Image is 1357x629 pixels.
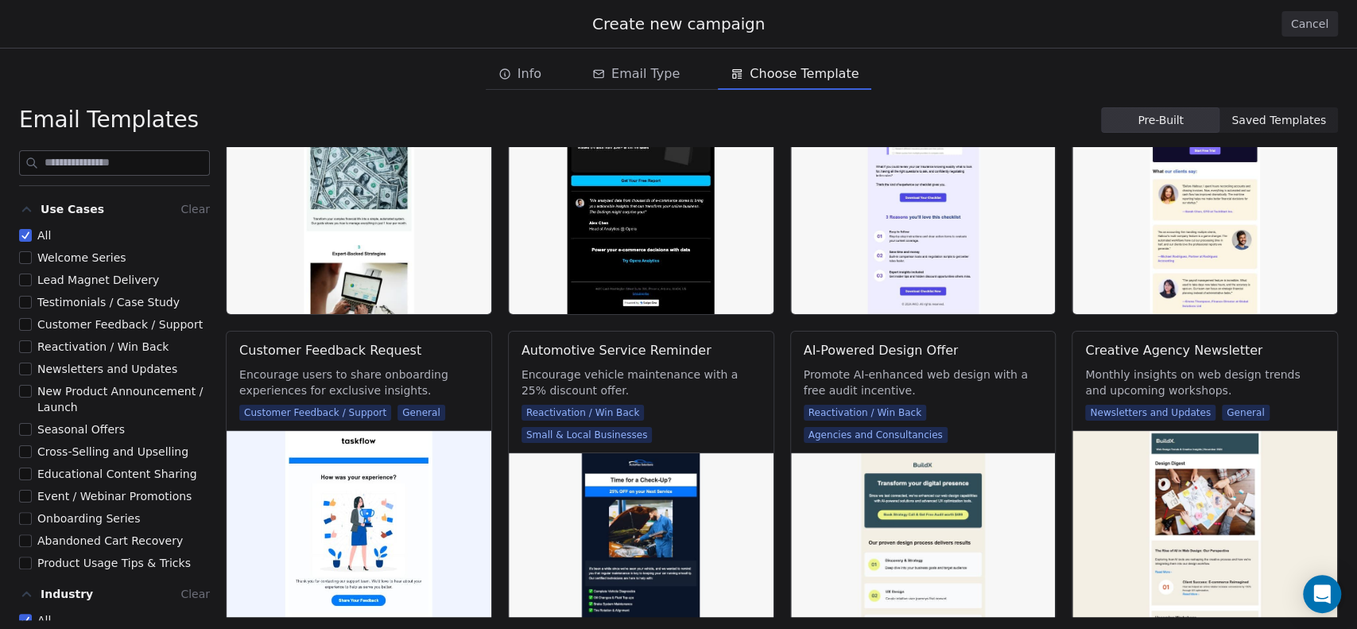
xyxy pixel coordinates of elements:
span: Monthly insights on web design trends and upcoming workshops. [1085,367,1324,398]
div: Use CasesClear [19,227,210,571]
span: Seasonal Offers [37,423,125,436]
span: Customer Feedback / Support [37,318,203,331]
span: Promote AI-enhanced web design with a free audit incentive. [804,367,1043,398]
span: General [397,405,445,421]
span: Industry [41,586,93,602]
button: IndustryClear [19,580,210,612]
button: Cancel [1281,11,1338,37]
button: Welcome Series [19,250,32,266]
span: Abandoned Cart Recovery [37,534,183,547]
button: Abandoned Cart Recovery [19,533,32,549]
button: Lead Magnet Delivery [19,272,32,288]
button: Customer Feedback / Support [19,316,32,332]
span: Testimonials / Case Study [37,296,180,309]
span: Onboarding Series [37,512,140,525]
span: Newsletters and Updates [37,363,177,375]
div: Customer Feedback Request [239,341,421,360]
button: All [19,612,32,628]
span: New Product Announcement / Launch [37,385,203,414]
span: Educational Content Sharing [37,468,197,480]
button: Clear [180,584,210,604]
span: Clear [180,203,210,215]
div: Automotive Service Reminder [521,341,711,360]
span: Agencies and Consultancies [804,427,948,443]
span: Encourage vehicle maintenance with a 25% discount offer. [521,367,761,398]
span: Customer Feedback / Support [239,405,391,421]
span: Clear [180,588,210,600]
button: Cross-Selling and Upselling [19,444,32,460]
button: Seasonal Offers [19,421,32,437]
button: Educational Content Sharing [19,466,32,482]
span: Event / Webinar Promotions [37,490,192,503]
span: Reactivation / Win Back [521,405,644,421]
div: Open Intercom Messenger [1303,575,1341,613]
button: Event / Webinar Promotions [19,488,32,504]
span: Email Templates [19,106,199,134]
button: New Product Announcement / Launch [19,383,32,399]
div: AI-Powered Design Offer [804,341,959,360]
span: Welcome Series [37,251,126,264]
span: Reactivation / Win Back [37,340,169,353]
span: Email Type [611,64,680,83]
span: Lead Magnet Delivery [37,274,159,286]
span: General [1222,405,1270,421]
div: email creation steps [486,58,872,90]
span: Saved Templates [1231,112,1326,129]
span: Encourage users to share onboarding experiences for exclusive insights. [239,367,479,398]
div: Create new campaign [19,13,1338,35]
span: Newsletters and Updates [1085,405,1215,421]
span: Choose Template [750,64,859,83]
button: Newsletters and Updates [19,361,32,377]
button: Product Usage Tips & Tricks [19,555,32,571]
span: Use Cases [41,201,104,217]
span: Product Usage Tips & Tricks [37,557,191,569]
button: Onboarding Series [19,511,32,526]
span: Reactivation / Win Back [804,405,926,421]
button: Use CasesClear [19,196,210,227]
button: Testimonials / Case Study [19,294,32,310]
span: Small & Local Businesses [521,427,653,443]
button: Clear [180,200,210,219]
span: Cross-Selling and Upselling [37,445,188,458]
span: Info [518,64,541,83]
button: Reactivation / Win Back [19,339,32,355]
button: All [19,227,32,243]
div: Creative Agency Newsletter [1085,341,1262,360]
span: All [37,229,51,242]
span: All [37,614,51,627]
